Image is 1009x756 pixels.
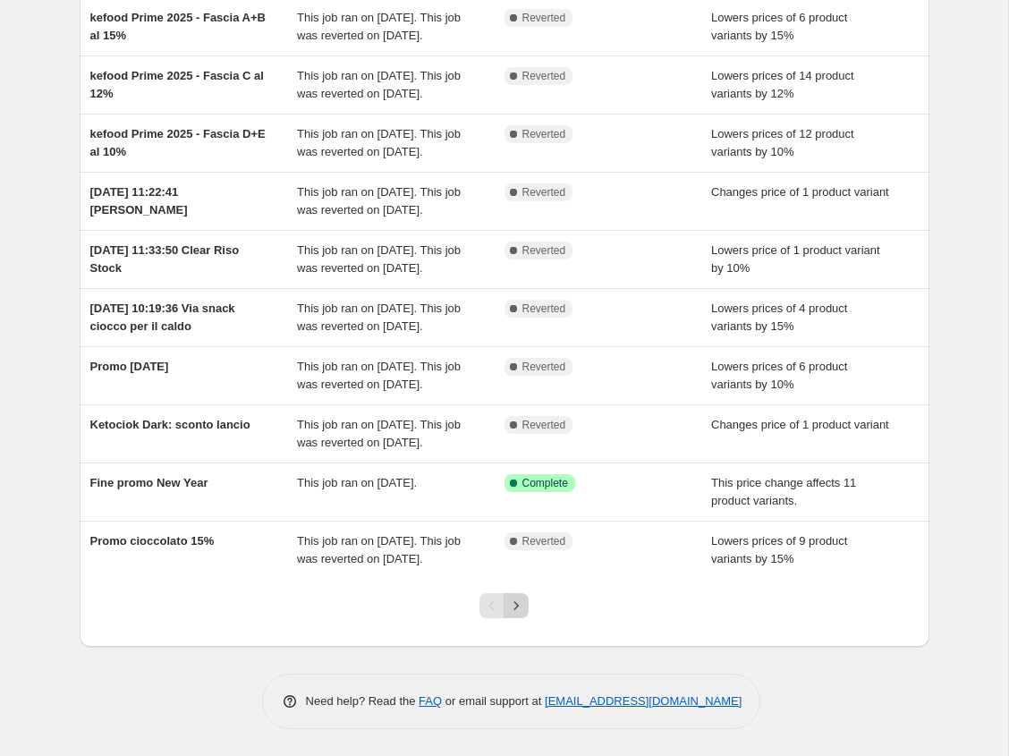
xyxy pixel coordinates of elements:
span: [DATE] 11:33:50 Clear Riso Stock [90,243,240,275]
a: FAQ [419,694,442,708]
span: Need help? Read the [306,694,420,708]
span: Reverted [522,69,566,83]
span: This job ran on [DATE]. This job was reverted on [DATE]. [297,534,461,565]
span: kefood Prime 2025 - Fascia A+B al 15% [90,11,266,42]
span: Lowers prices of 6 product variants by 15% [711,11,847,42]
span: This job ran on [DATE]. This job was reverted on [DATE]. [297,11,461,42]
span: Reverted [522,534,566,548]
span: Ketociok Dark: sconto lancio [90,418,250,431]
span: Changes price of 1 product variant [711,418,889,431]
span: Complete [522,476,568,490]
span: Lowers prices of 12 product variants by 10% [711,127,854,158]
span: Fine promo New Year [90,476,208,489]
span: Reverted [522,243,566,258]
span: Reverted [522,302,566,316]
span: or email support at [442,694,545,708]
nav: Pagination [479,593,529,618]
span: This job ran on [DATE]. This job was reverted on [DATE]. [297,69,461,100]
span: Lowers prices of 9 product variants by 15% [711,534,847,565]
span: This job ran on [DATE]. This job was reverted on [DATE]. [297,127,461,158]
span: This job ran on [DATE]. This job was reverted on [DATE]. [297,302,461,333]
span: [DATE] 10:19:36 Via snack ciocco per il caldo [90,302,235,333]
span: Reverted [522,418,566,432]
span: Promo [DATE] [90,360,169,373]
span: Reverted [522,127,566,141]
span: kefood Prime 2025 - Fascia C al 12% [90,69,264,100]
span: This job ran on [DATE]. This job was reverted on [DATE]. [297,243,461,275]
span: This job ran on [DATE]. This job was reverted on [DATE]. [297,185,461,217]
span: Lowers prices of 4 product variants by 15% [711,302,847,333]
span: Reverted [522,11,566,25]
a: [EMAIL_ADDRESS][DOMAIN_NAME] [545,694,742,708]
span: [DATE] 11:22:41 [PERSON_NAME] [90,185,188,217]
span: Lowers prices of 14 product variants by 12% [711,69,854,100]
span: Reverted [522,360,566,374]
span: Changes price of 1 product variant [711,185,889,199]
span: This job ran on [DATE]. This job was reverted on [DATE]. [297,360,461,391]
span: Reverted [522,185,566,200]
span: This price change affects 11 product variants. [711,476,856,507]
span: Lowers prices of 6 product variants by 10% [711,360,847,391]
span: This job ran on [DATE]. [297,476,417,489]
button: Next [504,593,529,618]
span: Promo cioccolato 15% [90,534,215,548]
span: kefood Prime 2025 - Fascia D+E al 10% [90,127,266,158]
span: This job ran on [DATE]. This job was reverted on [DATE]. [297,418,461,449]
span: Lowers price of 1 product variant by 10% [711,243,880,275]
